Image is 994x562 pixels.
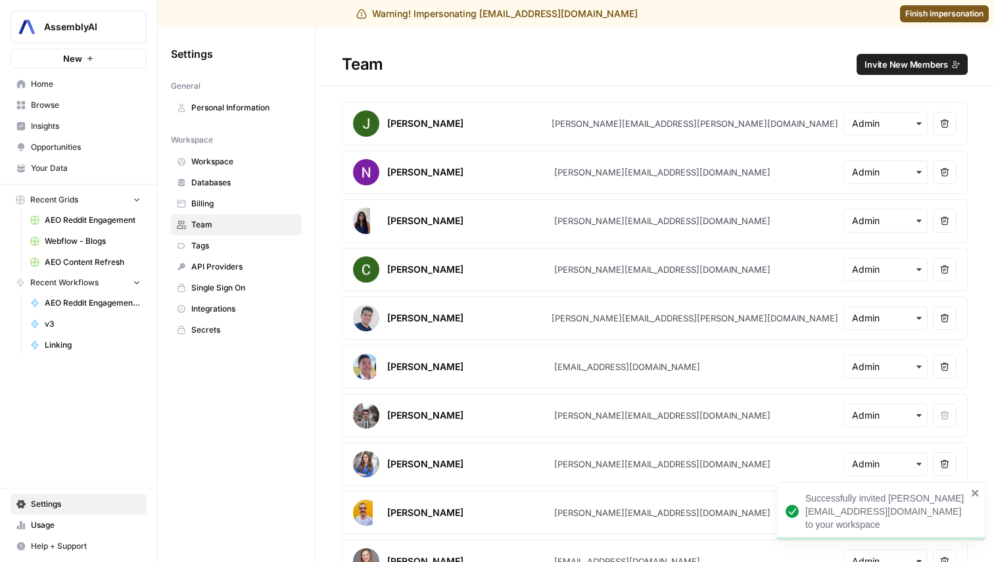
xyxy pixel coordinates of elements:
[171,319,302,340] a: Secrets
[387,214,463,227] div: [PERSON_NAME]
[554,457,770,471] div: [PERSON_NAME][EMAIL_ADDRESS][DOMAIN_NAME]
[905,8,983,20] span: Finish impersonation
[11,11,147,43] button: Workspace: AssemblyAI
[31,120,141,132] span: Insights
[554,166,770,179] div: [PERSON_NAME][EMAIL_ADDRESS][DOMAIN_NAME]
[387,457,463,471] div: [PERSON_NAME]
[191,240,296,252] span: Tags
[353,256,379,283] img: avatar
[387,506,463,519] div: [PERSON_NAME]
[11,49,147,68] button: New
[852,214,919,227] input: Admin
[171,298,302,319] a: Integrations
[852,117,919,130] input: Admin
[191,102,296,114] span: Personal Information
[171,193,302,214] a: Billing
[45,256,141,268] span: AEO Content Refresh
[171,256,302,277] a: API Providers
[31,498,141,510] span: Settings
[45,339,141,351] span: Linking
[31,78,141,90] span: Home
[171,235,302,256] a: Tags
[171,172,302,193] a: Databases
[852,360,919,373] input: Admin
[852,312,919,325] input: Admin
[191,198,296,210] span: Billing
[24,231,147,252] a: Webflow - Blogs
[353,110,379,137] img: avatar
[11,273,147,293] button: Recent Workflows
[30,277,99,289] span: Recent Workflows
[353,402,379,429] img: avatar
[31,162,141,174] span: Your Data
[45,318,141,330] span: v3
[191,282,296,294] span: Single Sign On
[171,151,302,172] a: Workspace
[554,360,700,373] div: [EMAIL_ADDRESS][DOMAIN_NAME]
[971,488,980,498] button: close
[24,252,147,273] a: AEO Content Refresh
[11,116,147,137] a: Insights
[554,506,770,519] div: [PERSON_NAME][EMAIL_ADDRESS][DOMAIN_NAME]
[45,297,141,309] span: AEO Reddit Engagement - Fork
[24,335,147,356] a: Linking
[31,99,141,111] span: Browse
[353,208,370,234] img: avatar
[353,159,379,185] img: avatar
[554,214,770,227] div: [PERSON_NAME][EMAIL_ADDRESS][DOMAIN_NAME]
[852,409,919,422] input: Admin
[30,194,78,206] span: Recent Grids
[171,277,302,298] a: Single Sign On
[191,261,296,273] span: API Providers
[387,166,463,179] div: [PERSON_NAME]
[11,190,147,210] button: Recent Grids
[552,312,838,325] div: [PERSON_NAME][EMAIL_ADDRESS][PERSON_NAME][DOMAIN_NAME]
[552,117,838,130] div: [PERSON_NAME][EMAIL_ADDRESS][PERSON_NAME][DOMAIN_NAME]
[24,210,147,231] a: AEO Reddit Engagement
[387,117,463,130] div: [PERSON_NAME]
[387,360,463,373] div: [PERSON_NAME]
[11,515,147,536] a: Usage
[11,158,147,179] a: Your Data
[353,305,379,331] img: avatar
[353,500,373,526] img: avatar
[316,54,994,75] div: Team
[852,166,919,179] input: Admin
[45,235,141,247] span: Webflow - Blogs
[191,303,296,315] span: Integrations
[852,457,919,471] input: Admin
[171,214,302,235] a: Team
[24,314,147,335] a: v3
[11,536,147,557] button: Help + Support
[191,219,296,231] span: Team
[11,494,147,515] a: Settings
[356,7,638,20] div: Warning! Impersonating [EMAIL_ADDRESS][DOMAIN_NAME]
[44,20,124,34] span: AssemblyAI
[31,540,141,552] span: Help + Support
[900,5,989,22] a: Finish impersonation
[24,293,147,314] a: AEO Reddit Engagement - Fork
[353,451,379,477] img: avatar
[63,52,82,65] span: New
[852,263,919,276] input: Admin
[171,134,213,146] span: Workspace
[31,519,141,531] span: Usage
[353,354,376,380] img: avatar
[45,214,141,226] span: AEO Reddit Engagement
[31,141,141,153] span: Opportunities
[11,74,147,95] a: Home
[15,15,39,39] img: AssemblyAI Logo
[554,409,770,422] div: [PERSON_NAME][EMAIL_ADDRESS][DOMAIN_NAME]
[387,263,463,276] div: [PERSON_NAME]
[857,54,968,75] button: Invite New Members
[11,137,147,158] a: Opportunities
[554,263,770,276] div: [PERSON_NAME][EMAIL_ADDRESS][DOMAIN_NAME]
[191,177,296,189] span: Databases
[171,80,201,92] span: General
[191,324,296,336] span: Secrets
[387,312,463,325] div: [PERSON_NAME]
[191,156,296,168] span: Workspace
[171,46,213,62] span: Settings
[171,97,302,118] a: Personal Information
[11,95,147,116] a: Browse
